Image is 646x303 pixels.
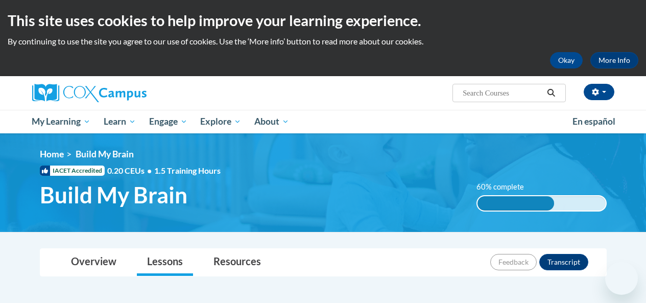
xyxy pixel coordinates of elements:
[40,166,105,176] span: IACET Accredited
[137,249,193,276] a: Lessons
[248,110,296,133] a: About
[605,262,638,295] iframe: Button to launch messaging window
[61,249,127,276] a: Overview
[147,166,152,175] span: •
[25,110,622,133] div: Main menu
[107,165,154,176] span: 0.20 CEUs
[254,115,289,128] span: About
[590,52,638,68] a: More Info
[550,52,583,68] button: Okay
[104,115,136,128] span: Learn
[539,254,588,270] button: Transcript
[26,110,98,133] a: My Learning
[32,84,216,102] a: Cox Campus
[142,110,194,133] a: Engage
[462,87,543,99] input: Search Courses
[194,110,248,133] a: Explore
[97,110,142,133] a: Learn
[149,115,187,128] span: Engage
[32,115,90,128] span: My Learning
[40,149,64,159] a: Home
[476,181,535,193] label: 60% complete
[490,254,537,270] button: Feedback
[584,84,614,100] button: Account Settings
[572,116,615,127] span: En español
[76,149,134,159] span: Build My Brain
[32,84,147,102] img: Cox Campus
[40,181,187,208] span: Build My Brain
[200,115,241,128] span: Explore
[543,87,559,99] button: Search
[154,166,221,175] span: 1.5 Training Hours
[566,111,622,132] a: En español
[477,196,555,211] div: 60% complete
[203,249,271,276] a: Resources
[8,36,638,47] p: By continuing to use the site you agree to our use of cookies. Use the ‘More info’ button to read...
[8,10,638,31] h2: This site uses cookies to help improve your learning experience.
